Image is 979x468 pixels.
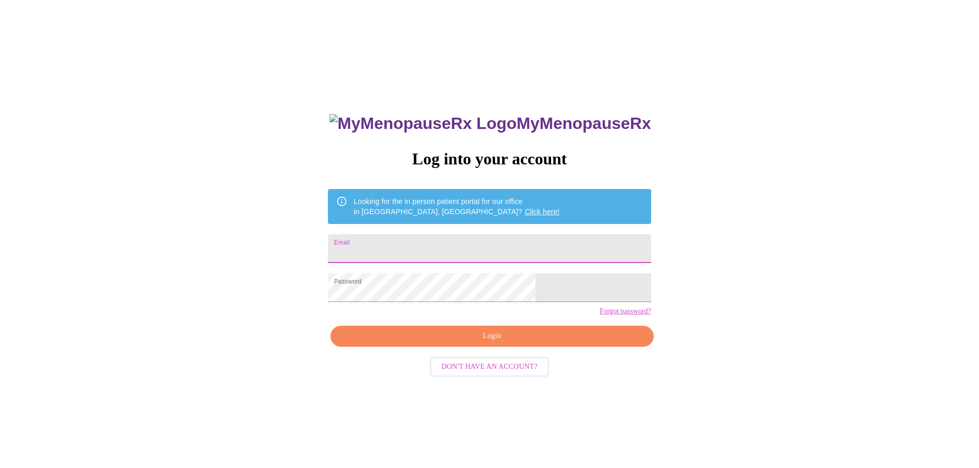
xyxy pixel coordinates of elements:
span: Login [342,330,641,343]
button: Login [330,326,653,347]
a: Don't have an account? [428,362,551,370]
span: Don't have an account? [441,361,538,373]
a: Click here! [525,208,560,216]
img: MyMenopauseRx Logo [329,114,516,133]
h3: Log into your account [328,149,651,169]
a: Forgot password? [600,307,651,315]
div: Looking for the in person patient portal for our office in [GEOGRAPHIC_DATA], [GEOGRAPHIC_DATA]? [354,192,560,221]
button: Don't have an account? [430,357,549,377]
h3: MyMenopauseRx [329,114,651,133]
